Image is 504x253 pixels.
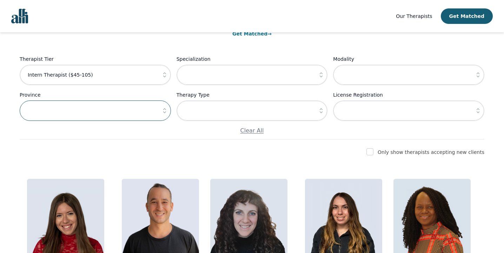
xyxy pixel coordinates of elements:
[20,55,171,63] label: Therapist Tier
[267,31,272,37] span: →
[333,91,484,99] label: License Registration
[20,126,484,135] p: Clear All
[378,149,484,155] label: Only show therapists accepting new clients
[20,91,171,99] label: Province
[441,8,493,24] button: Get Matched
[177,55,328,63] label: Specialization
[232,31,272,37] a: Get Matched
[396,12,432,20] a: Our Therapists
[177,91,328,99] label: Therapy Type
[11,9,28,24] img: alli logo
[333,55,484,63] label: Modality
[396,13,432,19] span: Our Therapists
